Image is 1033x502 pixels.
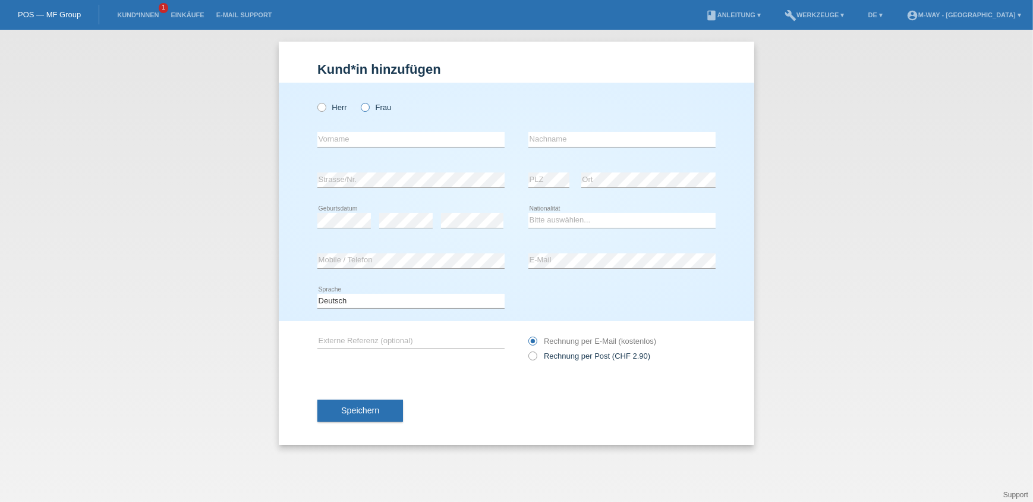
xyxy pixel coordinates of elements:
i: build [785,10,796,21]
button: Speichern [317,400,403,422]
input: Frau [361,103,369,111]
input: Rechnung per Post (CHF 2.90) [528,352,536,366]
input: Rechnung per E-Mail (kostenlos) [528,337,536,352]
a: account_circlem-way - [GEOGRAPHIC_DATA] ▾ [900,11,1027,18]
a: POS — MF Group [18,10,81,19]
a: buildWerkzeuge ▾ [779,11,851,18]
a: Support [1003,491,1028,499]
i: book [706,10,717,21]
span: Speichern [341,406,379,415]
label: Herr [317,103,347,112]
a: E-Mail Support [210,11,278,18]
a: Kund*innen [111,11,165,18]
a: bookAnleitung ▾ [700,11,767,18]
label: Rechnung per E-Mail (kostenlos) [528,337,656,346]
input: Herr [317,103,325,111]
a: Einkäufe [165,11,210,18]
i: account_circle [906,10,918,21]
h1: Kund*in hinzufügen [317,62,716,77]
label: Rechnung per Post (CHF 2.90) [528,352,650,360]
a: DE ▾ [862,11,889,18]
span: 1 [159,3,168,13]
label: Frau [361,103,391,112]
